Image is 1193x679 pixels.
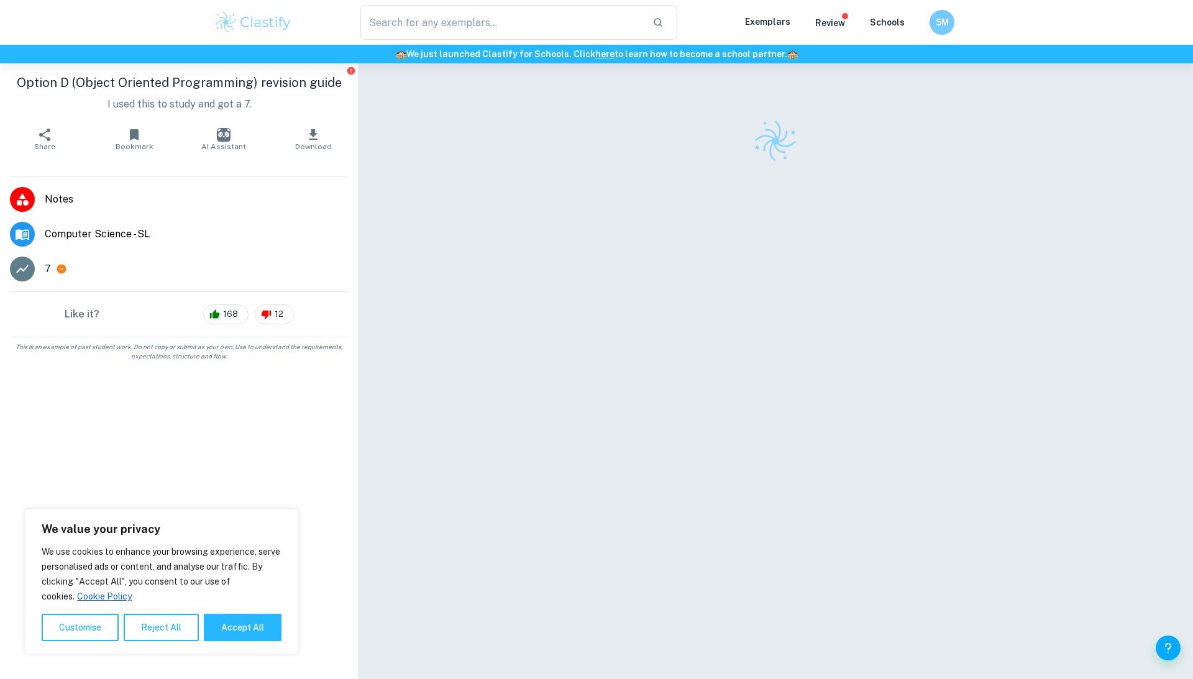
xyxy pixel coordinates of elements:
a: here [595,49,615,59]
span: Bookmark [116,142,153,151]
button: 5M [930,10,954,35]
span: 12 [268,308,290,321]
input: Search for any exemplars... [360,5,642,40]
div: We value your privacy [25,509,298,654]
button: Reject All [124,614,199,641]
img: Clastify logo [214,10,293,35]
span: 168 [216,308,245,321]
p: Exemplars [745,15,790,29]
span: Notes [45,192,348,207]
span: Share [34,142,55,151]
h6: Like it? [65,307,99,322]
a: Schools [870,17,905,27]
button: Report issue [346,66,355,75]
p: I used this to study and got a 7. [10,97,348,112]
h6: We just launched Clastify for Schools. Click to learn how to become a school partner. [2,47,1191,61]
button: Bookmark [89,122,179,157]
span: 🏫 [787,49,798,59]
p: 7 [45,262,51,276]
p: Review [815,16,845,30]
button: Help and Feedback [1156,636,1181,660]
button: AI Assistant [179,122,268,157]
img: AI Assistant [217,128,231,142]
div: 168 [203,304,249,324]
span: AI Assistant [201,142,246,151]
p: We use cookies to enhance your browsing experience, serve personalised ads or content, and analys... [42,544,281,604]
div: 12 [255,304,294,324]
p: We value your privacy [42,522,281,537]
span: This is an example of past student work. Do not copy or submit as your own. Use to understand the... [5,342,353,361]
a: Cookie Policy [76,591,132,602]
span: 🏫 [396,49,406,59]
h1: Option D (Object Oriented Programming) revision guide [10,73,348,92]
button: Accept All [204,614,281,641]
button: Customise [42,614,119,641]
span: Download [295,142,332,151]
img: Clastify logo [748,114,803,168]
h6: 5M [935,16,949,29]
span: Computer Science - SL [45,227,348,242]
button: Download [268,122,358,157]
